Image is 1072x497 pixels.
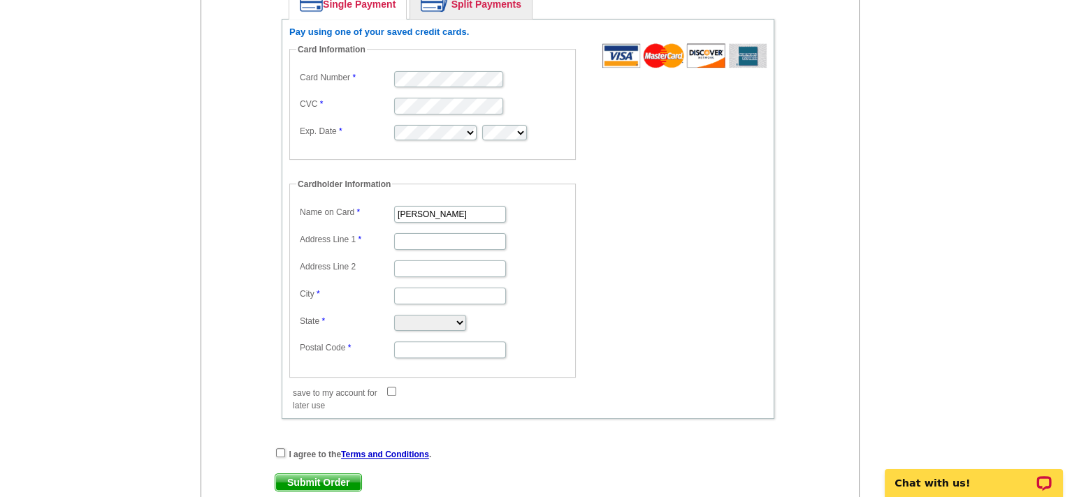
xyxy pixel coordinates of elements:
label: Name on Card [300,206,393,218]
label: Postal Code [300,341,393,354]
span: Submit Order [275,474,361,491]
label: Exp. Date [300,125,393,138]
label: State [300,315,393,327]
iframe: LiveChat chat widget [876,453,1072,497]
label: Card Number [300,71,393,84]
h6: Pay using one of your saved credit cards. [289,27,767,38]
legend: Card Information [296,43,367,56]
label: City [300,288,393,300]
label: Address Line 1 [300,233,393,246]
label: Address Line 2 [300,260,393,273]
label: save to my account for later use [293,387,386,412]
label: CVC [300,98,393,110]
legend: Cardholder Information [296,178,392,191]
a: Terms and Conditions [341,450,429,459]
strong: I agree to the . [289,450,431,459]
img: acceptedCards.gif [602,43,767,68]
